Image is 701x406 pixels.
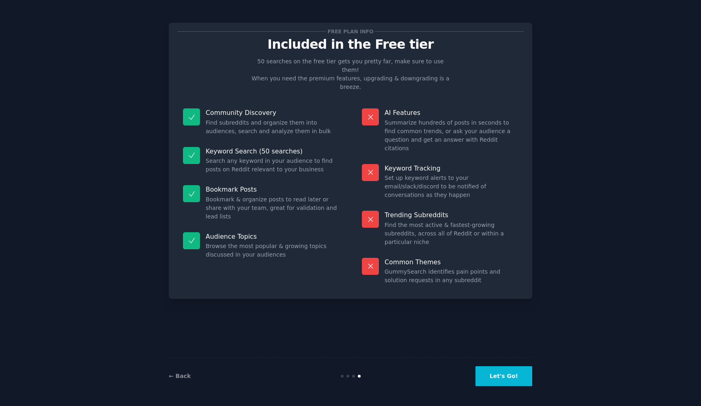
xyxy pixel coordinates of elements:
dd: Find the most active & fastest-growing subreddits, across all of Reddit or within a particular niche [385,221,518,246]
dd: Summarize hundreds of posts in seconds to find common trends, or ask your audience a question and... [385,119,518,153]
p: Trending Subreddits [385,211,518,219]
dd: Set up keyword alerts to your email/slack/discord to be notified of conversations as they happen [385,174,518,199]
p: 50 searches on the free tier gets you pretty far, make sure to use them! When you need the premiu... [248,57,453,91]
p: Community Discovery [206,108,339,117]
a: ← Back [169,373,191,379]
button: Let's Go! [475,366,532,386]
dd: Search any keyword in your audience to find posts on Reddit relevant to your business [206,157,339,174]
dd: GummySearch identifies pain points and solution requests in any subreddit [385,268,518,285]
p: Keyword Search (50 searches) [206,147,339,155]
span: Free plan info [326,27,375,36]
p: Audience Topics [206,232,339,241]
p: Included in the Free tier [177,37,524,52]
p: Bookmark Posts [206,185,339,194]
p: Common Themes [385,258,518,266]
dd: Find subreddits and organize them into audiences, search and analyze them in bulk [206,119,339,136]
p: AI Features [385,108,518,117]
dd: Bookmark & organize posts to read later or share with your team, great for validation and lead lists [206,195,339,221]
dd: Browse the most popular & growing topics discussed in your audiences [206,242,339,259]
p: Keyword Tracking [385,164,518,173]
